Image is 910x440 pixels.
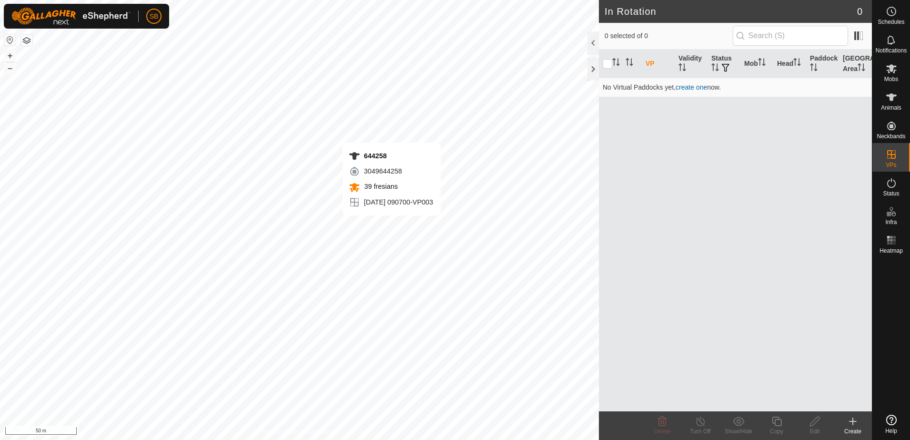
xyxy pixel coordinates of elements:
span: VPs [886,162,896,168]
span: Notifications [876,48,907,53]
p-sorticon: Activate to sort [810,65,818,72]
button: + [4,50,16,61]
p-sorticon: Activate to sort [758,60,766,67]
a: Contact Us [309,428,337,436]
a: Privacy Policy [262,428,297,436]
div: Show/Hide [719,427,758,436]
th: Head [773,50,806,78]
p-sorticon: Activate to sort [858,65,865,72]
p-sorticon: Activate to sort [678,65,686,72]
span: Mobs [884,76,898,82]
span: 39 fresians [362,183,398,190]
span: Neckbands [877,133,905,139]
span: Delete [654,428,671,435]
th: VP [642,50,675,78]
div: Copy [758,427,796,436]
span: SB [150,11,159,21]
div: Turn Off [681,427,719,436]
div: 644258 [349,150,433,162]
h2: In Rotation [605,6,857,17]
div: 3049644258 [349,165,433,177]
a: create one [676,83,707,91]
p-sorticon: Activate to sort [793,60,801,67]
span: Schedules [878,19,904,25]
td: No Virtual Paddocks yet, now. [599,78,872,97]
p-sorticon: Activate to sort [626,60,633,67]
th: [GEOGRAPHIC_DATA] Area [839,50,872,78]
p-sorticon: Activate to sort [612,60,620,67]
button: – [4,62,16,74]
th: Status [708,50,740,78]
div: [DATE] 090700-VP003 [349,197,433,208]
th: Paddock [806,50,839,78]
span: Infra [885,219,897,225]
th: Mob [740,50,773,78]
span: 0 selected of 0 [605,31,733,41]
p-sorticon: Activate to sort [711,65,719,72]
span: Help [885,428,897,434]
input: Search (S) [733,26,848,46]
span: Heatmap [880,248,903,254]
th: Validity [675,50,708,78]
div: Create [834,427,872,436]
a: Help [872,411,910,438]
img: Gallagher Logo [11,8,131,25]
span: 0 [857,4,862,19]
button: Map Layers [21,35,32,46]
span: Animals [881,105,901,111]
div: Edit [796,427,834,436]
button: Reset Map [4,34,16,46]
span: Status [883,191,899,196]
